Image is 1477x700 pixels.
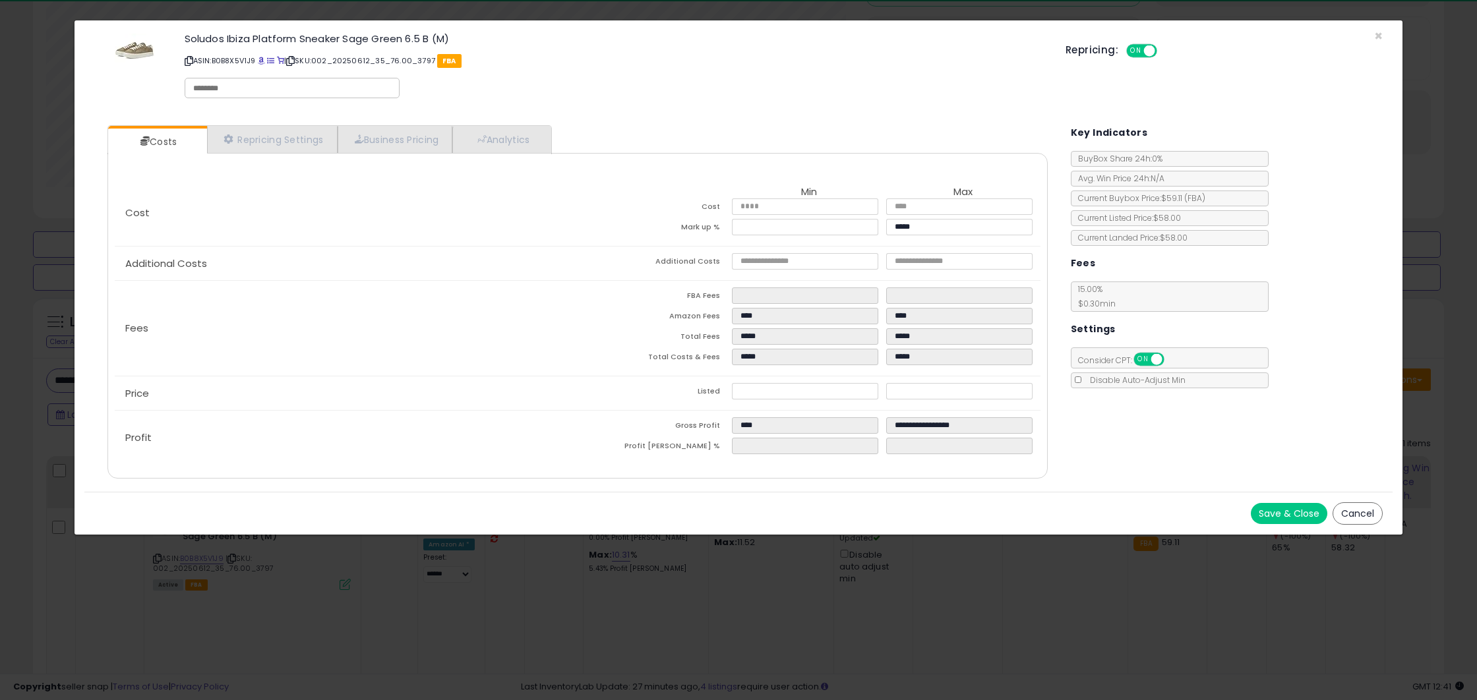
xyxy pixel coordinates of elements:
td: Cost [578,198,732,219]
td: Mark up % [578,219,732,239]
p: Cost [115,208,578,218]
img: 31ugYLNSHEL._SL60_.jpg [115,34,154,63]
a: Business Pricing [338,126,453,153]
a: BuyBox page [258,55,265,66]
span: 15.00 % [1071,283,1116,309]
a: Costs [108,129,206,155]
td: Gross Profit [578,417,732,438]
p: Additional Costs [115,258,578,269]
a: Repricing Settings [207,126,338,153]
p: Price [115,388,578,399]
th: Min [732,187,886,198]
td: Additional Costs [578,253,732,274]
span: Disable Auto-Adjust Min [1083,374,1186,386]
span: Current Landed Price: $58.00 [1071,232,1188,243]
td: Profit [PERSON_NAME] % [578,438,732,458]
td: FBA Fees [578,287,732,308]
button: Save & Close [1251,503,1327,524]
h5: Settings [1071,321,1116,337]
a: All offer listings [267,55,274,66]
button: Cancel [1333,502,1383,525]
td: Amazon Fees [578,308,732,328]
span: OFF [1162,354,1183,365]
th: Max [886,187,1040,198]
p: Profit [115,432,578,443]
span: ON [1135,354,1151,365]
span: BuyBox Share 24h: 0% [1071,153,1162,164]
a: Analytics [452,126,550,153]
span: Avg. Win Price 24h: N/A [1071,173,1164,184]
span: Current Buybox Price: [1071,192,1205,204]
td: Total Fees [578,328,732,349]
h5: Repricing: [1066,45,1118,55]
p: ASIN: B0B8X5V1J9 | SKU: 002_20250612_35_76.00_3797 [185,50,1046,71]
span: FBA [437,54,462,68]
td: Total Costs & Fees [578,349,732,369]
span: ( FBA ) [1184,192,1205,204]
h3: Soludos Ibiza Platform Sneaker Sage Green 6.5 B (M) [185,34,1046,44]
p: Fees [115,323,578,334]
span: $0.30 min [1071,298,1116,309]
span: $59.11 [1161,192,1205,204]
h5: Fees [1071,255,1096,272]
h5: Key Indicators [1071,125,1148,141]
span: Consider CPT: [1071,355,1182,366]
span: Current Listed Price: $58.00 [1071,212,1181,223]
span: × [1374,26,1383,45]
a: Your listing only [277,55,284,66]
span: ON [1128,45,1144,57]
td: Listed [578,383,732,403]
span: OFF [1155,45,1176,57]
